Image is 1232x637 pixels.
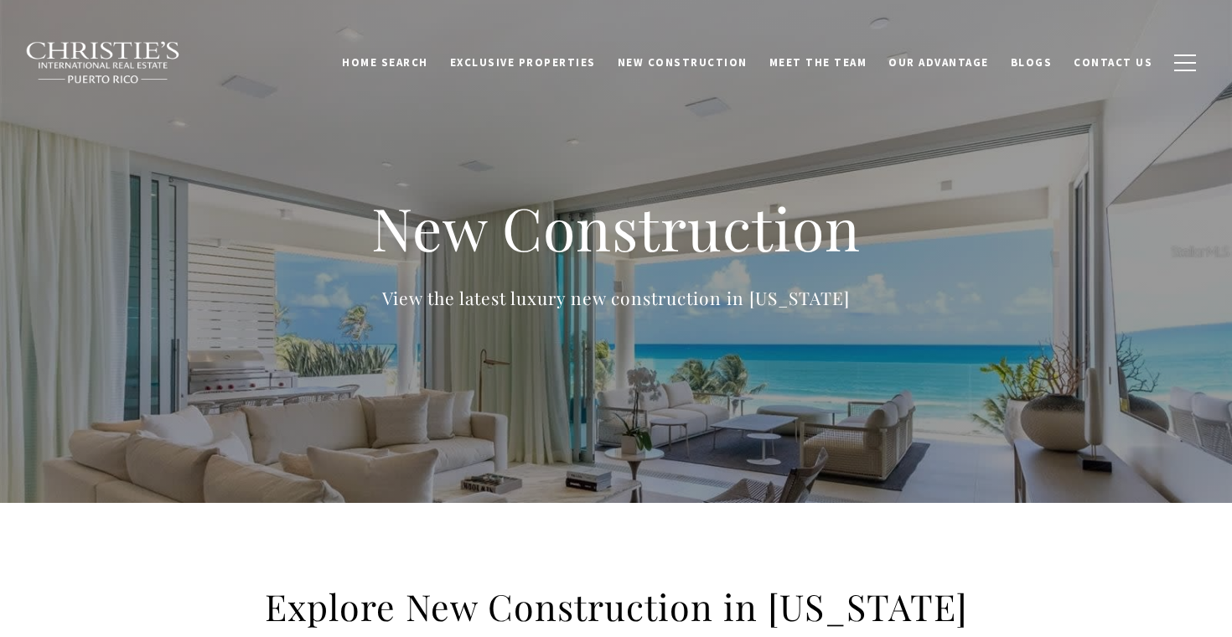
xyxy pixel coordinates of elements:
img: Christie's International Real Estate black text logo [25,41,181,85]
a: Home Search [331,46,439,78]
span: Contact Us [1074,54,1152,69]
a: Blogs [1000,46,1064,78]
span: Blogs [1011,54,1053,69]
a: New Construction [607,46,758,78]
a: Meet the Team [758,46,878,78]
span: Our Advantage [888,54,989,69]
a: Our Advantage [877,46,1000,78]
span: Exclusive Properties [450,54,596,69]
span: New Construction [618,54,748,69]
h2: Explore New Construction in [US_STATE] [256,583,976,630]
h1: New Construction [281,191,951,265]
a: Exclusive Properties [439,46,607,78]
p: View the latest luxury new construction in [US_STATE] [281,284,951,312]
